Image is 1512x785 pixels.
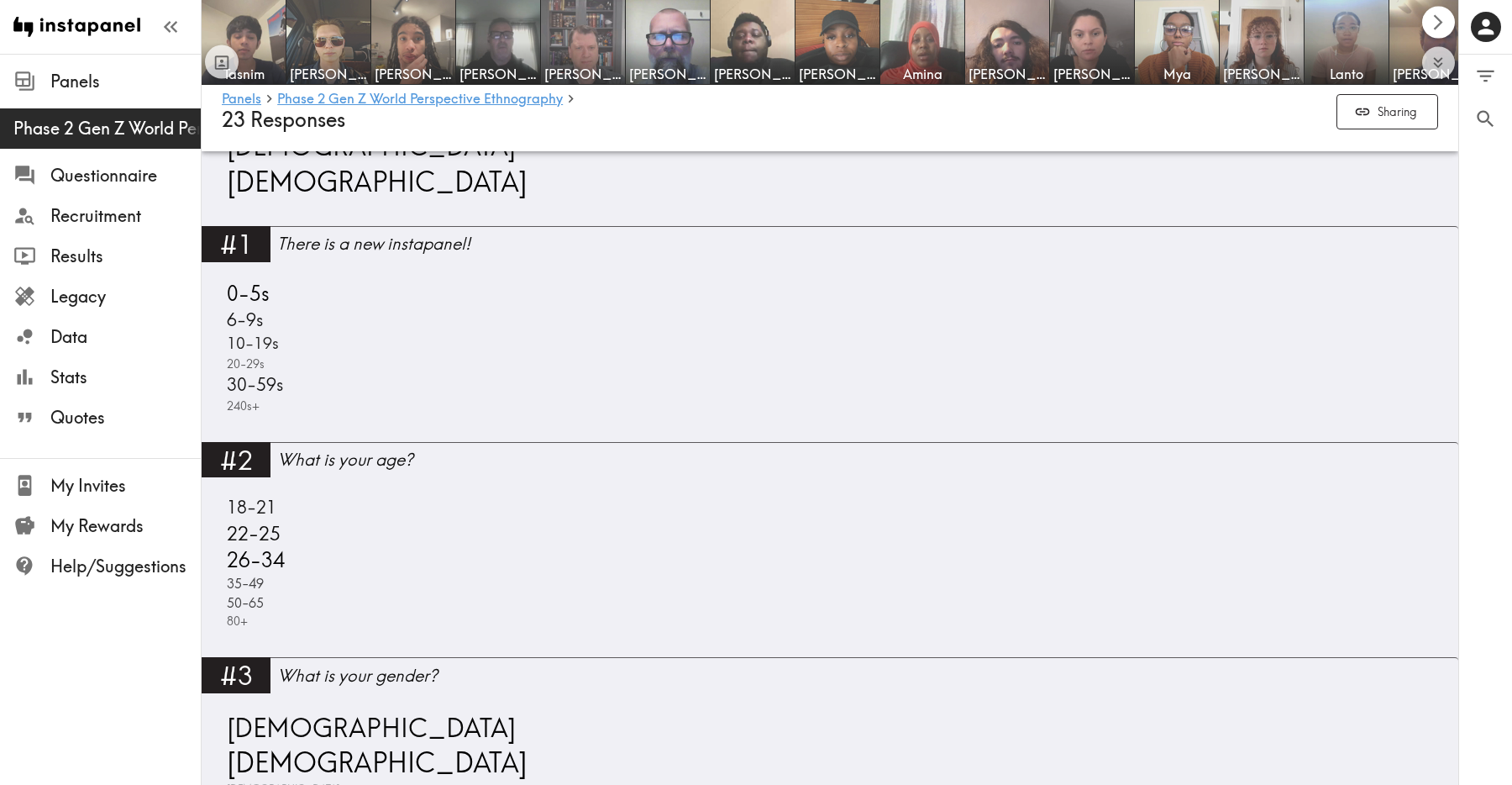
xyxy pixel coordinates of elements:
span: [PERSON_NAME] [799,65,876,83]
span: My Invites [50,474,201,498]
span: Tasnim [205,65,282,83]
span: [PERSON_NAME] [459,65,537,83]
span: 0-5s [223,280,270,308]
span: Recruitment [50,204,201,228]
span: 26-34 [223,546,285,574]
span: [PERSON_NAME] [375,65,452,83]
button: Sharing [1336,94,1438,130]
div: What is your gender? [277,664,1458,688]
div: #3 [202,657,270,693]
span: 50-65 [223,593,264,613]
span: Help/Suggestions [50,555,201,578]
span: 18-21 [223,495,276,519]
span: 22-25 [223,520,281,546]
span: Panels [50,70,201,93]
span: 240s+ [223,398,260,415]
button: Expand to show all items [1422,46,1455,79]
div: There is a new instapanel! [277,232,1458,256]
span: 23 Responses [222,108,345,132]
span: 30-59s [223,372,283,397]
span: Legacy [50,285,201,308]
span: [PERSON_NAME] [714,65,791,83]
span: [PERSON_NAME] [544,65,622,83]
span: Amina [884,65,961,83]
a: Phase 2 Gen Z World Perspective Ethnography [277,92,563,108]
button: Search [1459,97,1512,140]
span: 80+ [223,613,248,630]
a: #1There is a new instapanel! [202,226,1458,272]
span: [PERSON_NAME] [1223,65,1300,83]
span: Phase 2 Gen Z World Perspective Ethnography [13,117,201,140]
span: Quotes [50,406,201,429]
span: [DEMOGRAPHIC_DATA] [223,711,516,745]
a: Panels [222,92,261,108]
span: [DEMOGRAPHIC_DATA] [223,745,528,780]
span: My Rewards [50,514,201,538]
span: [PERSON_NAME] [1053,65,1131,83]
span: 35-49 [223,574,264,593]
span: Questionnaire [50,164,201,187]
span: [PERSON_NAME] [1393,65,1470,83]
span: [PERSON_NAME] [290,65,367,83]
span: [DEMOGRAPHIC_DATA] [223,164,528,199]
span: [PERSON_NAME] [969,65,1046,83]
span: Stats [50,366,201,389]
span: Results [50,245,201,268]
span: Mya [1138,65,1215,83]
button: Toggle between responses and questions [205,45,239,79]
a: #2What is your age? [202,442,1458,488]
div: #2 [202,442,270,477]
button: Filter Responses [1459,55,1512,97]
span: [PERSON_NAME] [629,65,706,83]
span: 6-9s [223,308,263,332]
span: Lanto [1308,65,1385,83]
span: Filter Responses [1474,65,1497,87]
span: Data [50,325,201,349]
span: 20-29s [223,356,265,373]
button: Scroll right [1422,6,1455,39]
a: #3What is your gender? [202,657,1458,703]
div: #1 [202,226,270,261]
span: 10-19s [223,332,279,355]
span: Search [1474,108,1497,130]
div: What is your age? [277,448,1458,472]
